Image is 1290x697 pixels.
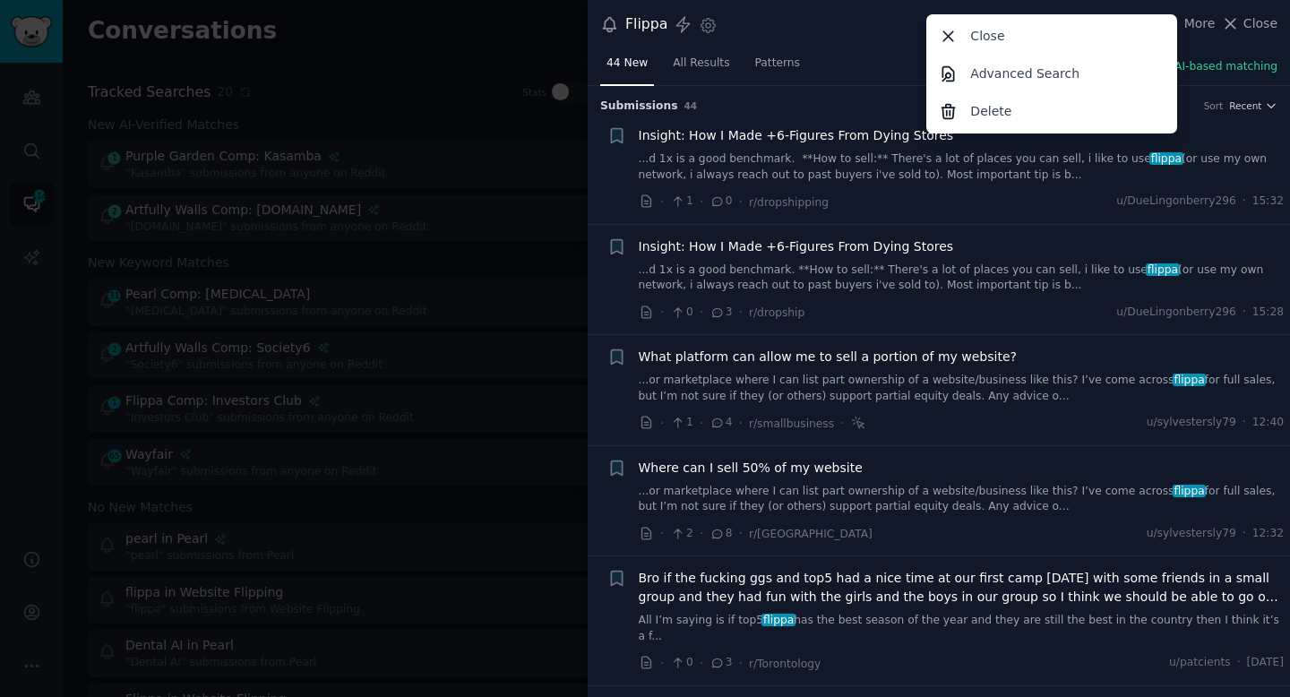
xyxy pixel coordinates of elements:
span: Patterns [755,56,800,72]
a: Advanced Search [930,55,1174,92]
span: r/smallbusiness [749,417,834,430]
span: 0 [709,194,732,210]
span: r/dropshipping [749,196,829,209]
span: More [1184,14,1216,33]
a: All I’m saying is if top5flippahas the best season of the year and they are still the best in the... [639,613,1285,644]
span: 1 [670,415,692,431]
a: Bro if the fucking ggs and top5 had a nice time at our first camp [DATE] with some friends in a s... [639,569,1285,607]
span: 3 [709,305,732,321]
a: Insight: How I Made +6-Figures From Dying Stores [639,237,954,256]
a: ...d 1x is a good benchmark. **How to sell:** There's a lot of places you can sell, i like to use... [639,151,1285,183]
span: r/dropship [749,306,804,319]
a: Patterns [749,49,806,86]
span: Recent [1229,99,1261,112]
button: Close [1221,14,1277,33]
span: 15:28 [1252,305,1284,321]
p: Delete [970,102,1011,121]
span: · [660,414,664,433]
span: · [700,654,703,673]
span: · [739,303,743,322]
span: 44 New [606,56,648,72]
span: · [660,524,664,543]
a: ...d 1x is a good benchmark. **How to sell:** There's a lot of places you can sell, i like to use... [639,262,1285,294]
span: 12:32 [1252,526,1284,542]
p: Close [970,27,1004,46]
a: Insight: How I Made +6-Figures From Dying Stores [639,126,954,145]
a: ...or marketplace where I can list part ownership of a website/business like this? I’ve come acro... [639,484,1285,515]
a: Where can I sell 50% of my website [639,459,863,478]
span: 4 [709,415,732,431]
span: flippa [1173,374,1207,386]
span: · [660,654,664,673]
span: All Results [673,56,729,72]
span: · [739,193,743,211]
span: flippa [1149,152,1183,165]
span: u/patcients [1169,655,1231,671]
span: 44 [684,100,698,111]
span: 12:40 [1252,415,1284,431]
button: New: AI-based matching [1144,59,1277,75]
span: r/Torontology [749,658,821,670]
span: · [700,524,703,543]
a: 44 New [600,49,654,86]
span: flippa [1173,485,1207,497]
button: Recent [1229,99,1277,112]
span: u/DueLingonberry296 [1116,305,1235,321]
span: u/DueLingonberry296 [1116,194,1235,210]
div: Sort [1204,99,1224,112]
span: Close [1243,14,1277,33]
span: · [1243,194,1246,210]
span: 8 [709,526,732,542]
span: · [739,414,743,433]
span: · [739,524,743,543]
span: 2 [670,526,692,542]
span: · [700,414,703,433]
span: 0 [670,655,692,671]
span: u/sylvestersly79 [1147,415,1236,431]
span: 1 [670,194,692,210]
span: 0 [670,305,692,321]
span: 15:32 [1252,194,1284,210]
a: All Results [666,49,735,86]
button: More [1165,14,1216,33]
span: · [1243,305,1246,321]
span: Submission s [600,99,678,115]
p: Advanced Search [970,65,1079,83]
a: ...or marketplace where I can list part ownership of a website/business like this? I’ve come acro... [639,373,1285,404]
span: · [840,414,844,433]
span: · [660,303,664,322]
span: · [739,654,743,673]
span: u/sylvestersly79 [1147,526,1236,542]
span: · [1237,655,1241,671]
span: flippa [1146,263,1180,276]
span: flippa [761,614,795,626]
span: · [660,193,664,211]
a: What platform can allow me to sell a portion of my website? [639,348,1017,366]
span: r/[GEOGRAPHIC_DATA] [749,528,873,540]
span: · [1243,526,1246,542]
span: · [700,193,703,211]
span: · [700,303,703,322]
span: · [1243,415,1246,431]
div: Flippa [625,13,667,36]
span: [DATE] [1247,655,1284,671]
span: 3 [709,655,732,671]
